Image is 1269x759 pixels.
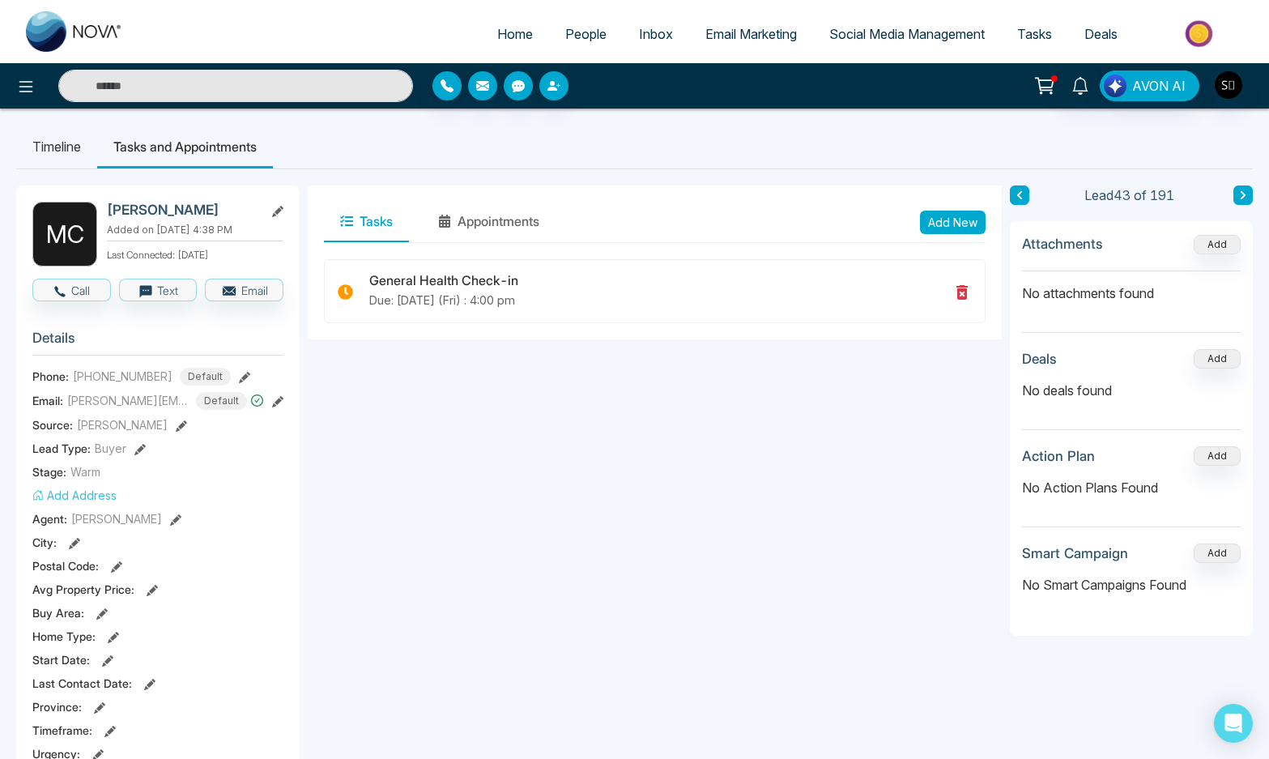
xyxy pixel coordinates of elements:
[481,19,549,49] a: Home
[107,202,258,218] h2: [PERSON_NAME]
[1142,15,1259,52] img: Market-place.gif
[107,223,283,237] p: Added on [DATE] 4:38 PM
[1194,544,1241,563] button: Add
[32,330,283,355] h3: Details
[71,510,162,527] span: [PERSON_NAME]
[32,279,111,301] button: Call
[26,11,123,52] img: Nova CRM Logo
[70,463,100,480] span: Warm
[369,273,949,288] h3: General Health Check-in
[1022,575,1241,595] p: No Smart Campaigns Found
[1022,545,1128,561] h3: Smart Campaign
[107,245,283,262] p: Last Connected: [DATE]
[565,26,607,42] span: People
[77,416,168,433] span: [PERSON_NAME]
[32,628,96,645] span: Home Type :
[119,279,198,301] button: Text
[324,202,409,242] button: Tasks
[32,202,97,267] div: M C
[689,19,813,49] a: Email Marketing
[1214,704,1253,743] div: Open Intercom Messenger
[1022,351,1057,367] h3: Deals
[1100,70,1199,101] button: AVON AI
[16,125,97,168] li: Timeline
[97,125,273,168] li: Tasks and Appointments
[920,211,986,234] button: Add New
[829,26,985,42] span: Social Media Management
[369,292,949,309] p: Due: [DATE] (Fri) : 4:00 pm
[32,604,84,621] span: Buy Area :
[32,510,67,527] span: Agent:
[32,698,82,715] span: Province :
[1215,71,1242,99] img: User Avatar
[1194,349,1241,369] button: Add
[32,368,69,385] span: Phone:
[1017,26,1052,42] span: Tasks
[32,534,57,551] span: City :
[705,26,797,42] span: Email Marketing
[32,675,132,692] span: Last Contact Date :
[1194,446,1241,466] button: Add
[1084,185,1174,205] span: Lead 43 of 191
[549,19,623,49] a: People
[32,651,90,668] span: Start Date :
[1068,19,1134,49] a: Deals
[422,202,556,242] button: Appointments
[1022,448,1095,464] h3: Action Plan
[180,368,231,386] span: Default
[1022,236,1103,252] h3: Attachments
[32,722,92,739] span: Timeframe :
[32,440,91,457] span: Lead Type:
[497,26,533,42] span: Home
[1022,381,1241,400] p: No deals found
[1194,237,1241,250] span: Add
[73,368,172,385] span: [PHONE_NUMBER]
[1022,271,1241,303] p: No attachments found
[32,557,99,574] span: Postal Code :
[205,279,283,301] button: Email
[196,392,247,410] span: Default
[32,416,73,433] span: Source:
[67,392,189,409] span: [PERSON_NAME][EMAIL_ADDRESS][DOMAIN_NAME]
[32,487,117,504] button: Add Address
[623,19,689,49] a: Inbox
[95,440,126,457] span: Buyer
[32,392,63,409] span: Email:
[1194,235,1241,254] button: Add
[1001,19,1068,49] a: Tasks
[813,19,1001,49] a: Social Media Management
[639,26,673,42] span: Inbox
[1022,478,1241,497] p: No Action Plans Found
[32,581,134,598] span: Avg Property Price :
[1104,75,1126,97] img: Lead Flow
[32,463,66,480] span: Stage:
[1132,76,1186,96] span: AVON AI
[1084,26,1118,42] span: Deals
